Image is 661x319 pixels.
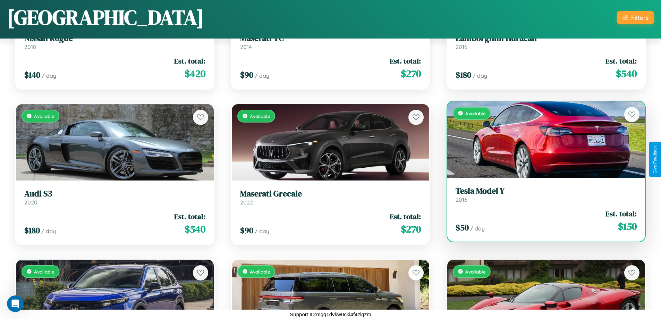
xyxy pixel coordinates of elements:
[456,33,637,43] h3: Lamborghini Huracan
[7,3,204,32] h1: [GEOGRAPHIC_DATA]
[240,225,253,236] span: $ 90
[24,189,205,206] a: Audi S32020
[616,67,637,81] span: $ 540
[473,72,487,79] span: / day
[456,186,637,203] a: Tesla Model Y2016
[605,209,637,219] span: Est. total:
[255,228,269,235] span: / day
[456,33,637,50] a: Lamborghini Huracan2016
[174,56,205,66] span: Est. total:
[24,43,36,50] span: 2018
[34,269,54,275] span: Available
[240,69,253,81] span: $ 90
[250,269,270,275] span: Available
[24,199,37,206] span: 2020
[41,228,56,235] span: / day
[470,225,485,232] span: / day
[24,33,205,43] h3: Nissan Rogue
[290,310,371,319] p: Support ID: mgq1dvkw0cki4f4zlgzm
[631,14,649,21] div: Filters
[465,269,486,275] span: Available
[24,69,40,81] span: $ 140
[390,211,421,221] span: Est. total:
[401,67,421,81] span: $ 270
[653,145,658,174] div: Give Feedback
[618,219,637,233] span: $ 150
[24,225,40,236] span: $ 180
[390,56,421,66] span: Est. total:
[250,113,270,119] span: Available
[240,43,252,50] span: 2014
[456,196,467,203] span: 2016
[24,33,205,50] a: Nissan Rogue2018
[456,222,469,233] span: $ 50
[240,33,421,50] a: Maserati TC2014
[617,11,654,24] button: Filters
[240,199,253,206] span: 2022
[24,189,205,199] h3: Audi S3
[255,72,269,79] span: / day
[42,72,56,79] span: / day
[240,189,421,199] h3: Maserati Grecale
[34,113,54,119] span: Available
[456,186,637,196] h3: Tesla Model Y
[185,67,205,81] span: $ 420
[185,222,205,236] span: $ 540
[174,211,205,221] span: Est. total:
[7,295,24,312] iframe: Intercom live chat
[456,69,471,81] span: $ 180
[465,110,486,116] span: Available
[605,56,637,66] span: Est. total:
[401,222,421,236] span: $ 270
[456,43,467,50] span: 2016
[240,33,421,43] h3: Maserati TC
[240,189,421,206] a: Maserati Grecale2022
